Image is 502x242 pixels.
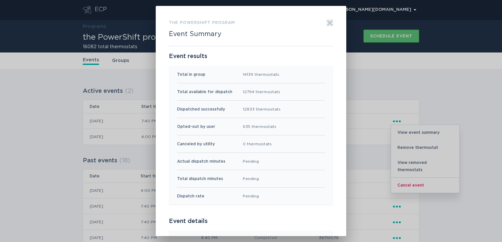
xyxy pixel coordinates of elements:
[177,140,215,148] div: Canceled by utility
[243,140,272,148] div: 0 thermostats
[169,53,333,60] p: Event results
[169,30,221,38] h2: Event Summary
[243,88,280,95] div: 12794 thermostats
[177,158,225,165] div: Actual dispatch minutes
[243,175,259,182] div: Pending
[243,71,279,78] div: 14139 thermostats
[243,106,281,113] div: 12833 thermostats
[177,71,205,78] div: Total in group
[177,175,223,182] div: Total dispatch minutes
[243,158,259,165] div: Pending
[177,123,215,130] div: Opted-out by user
[156,6,346,236] div: Event summary
[327,19,333,26] button: Exit
[169,19,235,26] h3: the PowerShift program
[243,123,276,130] div: 635 thermostats
[177,192,204,200] div: Dispatch rate
[177,106,225,113] div: Dispatched successfully
[169,218,333,225] p: Event details
[177,88,232,95] div: Total available for dispatch
[243,192,259,200] div: Pending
